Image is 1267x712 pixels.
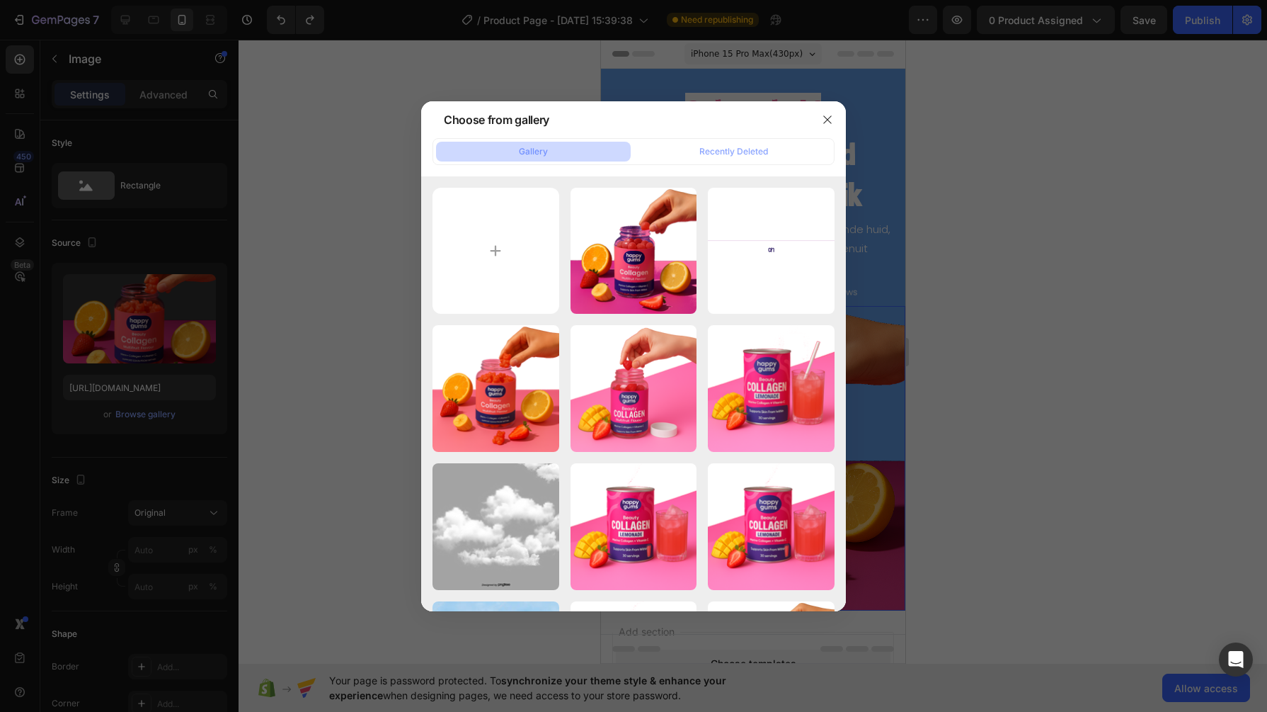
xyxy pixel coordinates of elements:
span: iPhone 15 Pro Max ( 430 px) [90,7,202,21]
div: Open Intercom Messenger [1219,643,1253,677]
button: Recently Deleted [636,142,831,162]
img: image [571,188,697,315]
img: image [708,240,835,261]
img: image [708,463,835,590]
div: Image [18,247,48,259]
strong: en [50,95,78,133]
img: image [432,325,559,452]
button: Gallery [436,142,631,162]
strong: Schoonheid [84,53,220,91]
strong: vitaliteit [78,95,182,133]
p: “Heerlijke collageengummies die een stralende huid, gezond haar en sterke nagels van binnenuit on... [13,180,292,237]
img: image [432,463,559,590]
div: Recently Deleted [699,145,768,158]
span: Add section [12,584,79,599]
div: Gallery [519,145,548,158]
img: image [708,325,835,452]
img: image [571,463,697,590]
img: image [571,325,697,452]
div: Choose from gallery [444,111,549,128]
img: gempages_584425626782401396-ebd43018-c5b9-430c-aedb-2ef829af45b2.png [48,246,257,259]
